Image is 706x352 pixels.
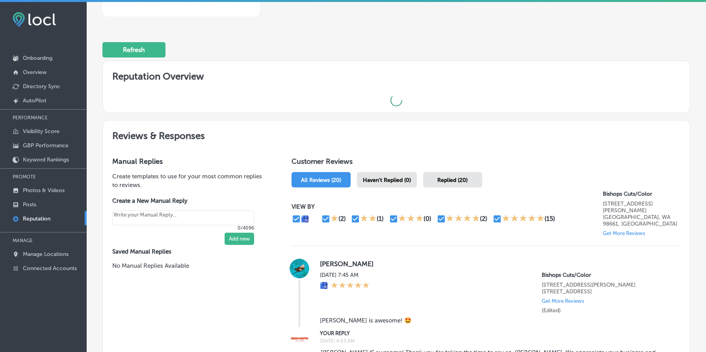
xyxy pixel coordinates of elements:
[225,233,254,245] button: Add new
[331,282,370,290] div: 5 Stars
[112,197,254,204] label: Create a New Manual Reply
[603,200,680,227] p: 3000 NE ANDRESEN RD. Vancouver, WA 98661, US
[112,261,266,270] p: No Manual Replies Available
[23,128,59,135] p: Visibility Score
[23,97,46,104] p: AutoPilot
[301,177,341,183] span: All Reviews (20)
[103,61,690,88] h2: Reputation Overview
[542,282,668,295] p: 3000 NE ANDRESEN RD. #104B
[23,251,69,258] p: Manage Locations
[23,55,52,61] p: Onboarding
[23,156,69,163] p: Keyword Rankings
[23,69,46,76] p: Overview
[292,203,603,210] p: VIEW BY
[23,187,65,194] p: Photos & Videos
[398,214,424,224] div: 3 Stars
[603,191,680,197] p: Bishops Cuts/Color
[480,215,487,222] div: (2)
[320,272,370,278] label: [DATE] 7:45 AM
[542,272,668,278] p: Bishops Cuts/Color
[23,215,50,222] p: Reputation
[112,172,266,189] p: Create templates to use for your most common replies to reviews.
[603,230,645,236] p: Get More Reviews
[112,210,254,225] textarea: Create your Quick Reply
[320,260,668,268] label: [PERSON_NAME]
[502,214,544,224] div: 5 Stars
[112,225,254,231] p: 0/4096
[23,142,69,149] p: GBP Performance
[338,215,346,222] div: (2)
[320,338,668,344] label: [DATE] 4:03 AM
[23,83,60,90] p: Directory Sync
[377,215,384,222] div: (1)
[102,42,165,57] button: Refresh
[542,298,584,304] p: Get More Reviews
[544,215,555,222] div: (15)
[363,177,411,183] span: Haven't Replied (0)
[23,201,36,208] p: Posts
[112,157,266,166] h3: Manual Replies
[292,157,680,169] h1: Customer Reviews
[13,12,56,27] img: fda3e92497d09a02dc62c9cd864e3231.png
[112,248,266,255] label: Saved Manual Replies
[290,329,309,349] img: Image
[320,330,668,336] label: YOUR REPLY
[23,265,77,272] p: Connected Accounts
[103,120,690,148] h2: Reviews & Responses
[424,215,431,222] div: (0)
[437,177,468,183] span: Replied (20)
[320,317,668,324] blockquote: [PERSON_NAME] is awesome! 🤩
[331,214,338,224] div: 1 Star
[446,214,480,224] div: 4 Stars
[542,307,561,314] label: (Edited)
[360,214,377,224] div: 2 Stars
